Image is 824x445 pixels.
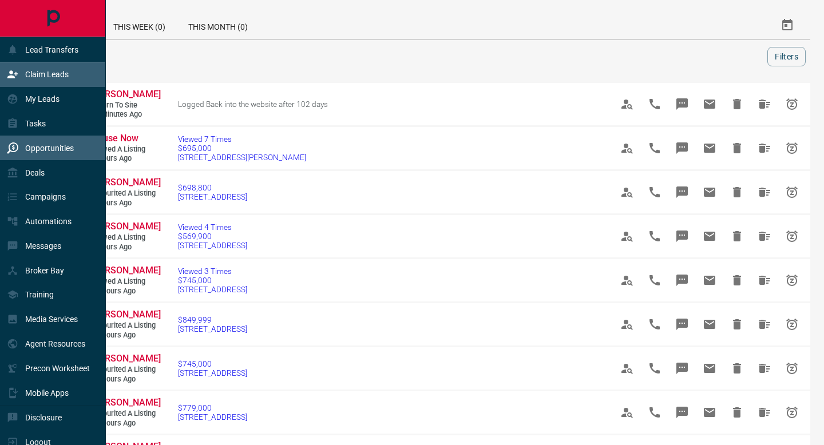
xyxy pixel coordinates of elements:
span: Call [641,178,668,206]
span: $698,800 [178,183,247,192]
span: Snooze [778,311,806,338]
span: Message [668,399,696,426]
span: Hide [723,90,751,118]
span: Call [641,399,668,426]
span: [PERSON_NAME] [92,89,161,100]
span: Email [696,134,723,162]
span: $745,000 [178,359,247,368]
span: Viewed 3 Times [178,267,247,276]
span: [PERSON_NAME] [92,309,161,320]
span: Email [696,267,723,294]
span: Call [641,134,668,162]
span: 20 hours ago [92,287,160,296]
span: Message [668,90,696,118]
a: [PERSON_NAME] [92,89,160,101]
span: View Profile [613,90,641,118]
a: $849,999[STREET_ADDRESS] [178,315,247,333]
span: 6 hours ago [92,198,160,208]
span: View Profile [613,178,641,206]
span: Snooze [778,399,806,426]
a: [PERSON_NAME] [92,353,160,365]
span: Hide [723,178,751,206]
span: [STREET_ADDRESS][PERSON_NAME] [178,153,306,162]
span: Favourited a Listing [92,189,160,198]
span: Call [641,223,668,250]
span: Message [668,355,696,382]
a: [PERSON_NAME] [92,309,160,321]
span: Email [696,311,723,338]
span: Call [641,311,668,338]
span: Hide All from Alexandra Kilian [751,267,778,294]
span: Hide All from Alexandra Kilian [751,355,778,382]
span: Snooze [778,355,806,382]
span: 23 hours ago [92,375,160,384]
span: Hide All from Alexandra Kilian [751,399,778,426]
span: Email [696,178,723,206]
span: Snooze [778,178,806,206]
span: Hide All from House Now [751,134,778,162]
span: [PERSON_NAME] [92,265,161,276]
span: View Profile [613,399,641,426]
span: Hide [723,311,751,338]
span: [PERSON_NAME] [92,397,161,408]
span: Snooze [778,223,806,250]
span: Favourited a Listing [92,409,160,419]
span: Snooze [778,134,806,162]
span: Hide [723,355,751,382]
span: Hide All from Dimitar Apostolov [751,90,778,118]
span: 23 hours ago [92,419,160,428]
span: Favourited a Listing [92,365,160,375]
button: Select Date Range [774,11,801,39]
span: 21 minutes ago [92,110,160,120]
span: Hide All from Alexandra Kilian [751,178,778,206]
span: Hide All from Alexandra Kilian [751,311,778,338]
span: Hide [723,134,751,162]
a: Viewed 3 Times$745,000[STREET_ADDRESS] [178,267,247,294]
span: Favourited a Listing [92,321,160,331]
a: Viewed 4 Times$569,900[STREET_ADDRESS] [178,223,247,250]
span: 5 hours ago [92,154,160,164]
span: [STREET_ADDRESS] [178,241,247,250]
span: Hide [723,223,751,250]
span: Hide [723,267,751,294]
span: $849,999 [178,315,247,324]
span: Viewed a Listing [92,145,160,154]
span: View Profile [613,311,641,338]
a: [PERSON_NAME] [92,265,160,277]
a: Viewed 7 Times$695,000[STREET_ADDRESS][PERSON_NAME] [178,134,306,162]
span: Viewed 7 Times [178,134,306,144]
span: [STREET_ADDRESS] [178,285,247,294]
span: View Profile [613,223,641,250]
span: Message [668,134,696,162]
span: Viewed a Listing [92,277,160,287]
span: Email [696,90,723,118]
span: Message [668,311,696,338]
span: House Now [92,133,138,144]
div: This Month (0) [177,11,259,39]
span: [PERSON_NAME] [92,221,161,232]
a: [PERSON_NAME] [92,221,160,233]
span: Viewed a Listing [92,233,160,243]
div: This Week (0) [102,11,177,39]
span: Call [641,267,668,294]
span: Email [696,223,723,250]
span: $779,000 [178,403,247,412]
span: [STREET_ADDRESS] [178,192,247,201]
a: House Now [92,133,160,145]
span: [STREET_ADDRESS] [178,368,247,378]
span: Hide [723,399,751,426]
a: [PERSON_NAME] [92,177,160,189]
span: Logged Back into the website after 102 days [178,100,328,109]
span: 23 hours ago [92,331,160,340]
a: $745,000[STREET_ADDRESS] [178,359,247,378]
span: Message [668,223,696,250]
span: Message [668,178,696,206]
span: Hide All from Robin McLean [751,223,778,250]
span: Snooze [778,267,806,294]
span: View Profile [613,355,641,382]
span: Call [641,355,668,382]
span: View Profile [613,134,641,162]
span: $695,000 [178,144,306,153]
span: Email [696,355,723,382]
span: Viewed 4 Times [178,223,247,232]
